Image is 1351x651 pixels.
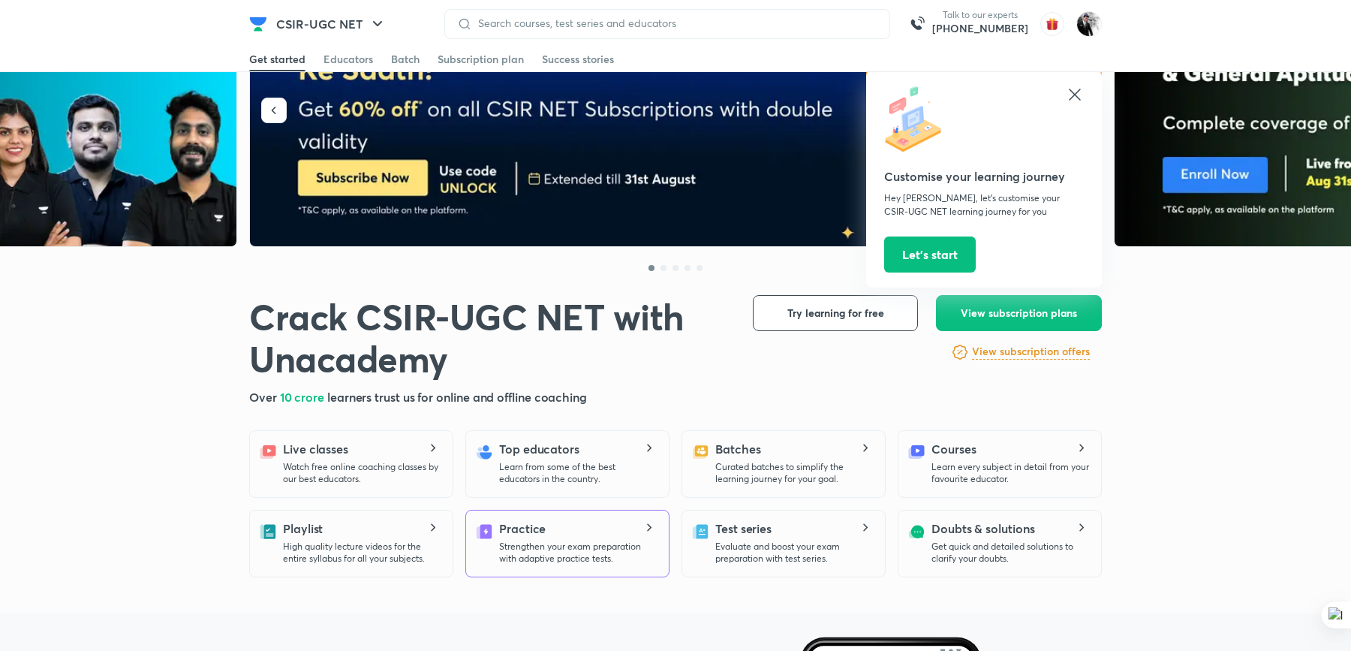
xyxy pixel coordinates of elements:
p: Evaluate and boost your exam preparation with test series. [715,541,873,565]
a: Subscription plan [438,47,524,71]
button: Try learning for free [753,295,918,331]
a: [PHONE_NUMBER] [932,21,1028,36]
div: Get started [249,52,305,67]
img: avatar [1040,12,1064,36]
div: Batch [391,52,420,67]
h5: Doubts & solutions [931,520,1035,538]
h5: Customise your learning journey [884,167,1084,185]
span: Try learning for free [787,306,884,321]
img: icon [884,86,952,153]
p: High quality lecture videos for the entire syllabus for all your subjects. [283,541,441,565]
button: View subscription plans [936,295,1102,331]
img: Nagesh M [1076,11,1102,37]
button: CSIR-UGC NET [267,9,396,39]
button: Let’s start [884,237,976,273]
a: Success stories [542,47,614,71]
div: Educators [323,52,373,67]
span: Over [249,389,280,405]
a: Educators [323,47,373,71]
input: Search courses, test series and educators [472,17,877,29]
p: Get quick and detailed solutions to clarify your doubts. [931,541,1089,565]
p: Learn from some of the best educators in the country. [499,461,657,485]
p: Learn every subject in detail from your favourite educator. [931,461,1089,485]
span: 10 crore [280,389,327,405]
a: View subscription offers [972,343,1090,361]
h5: Playlist [283,520,323,538]
h5: Live classes [283,440,348,458]
h6: View subscription offers [972,344,1090,360]
p: Curated batches to simplify the learning journey for your goal. [715,461,873,485]
h5: Top educators [499,440,579,458]
p: Hey [PERSON_NAME], let’s customise your CSIR-UGC NET learning journey for you [884,191,1084,219]
div: Subscription plan [438,52,524,67]
h5: Batches [715,440,760,458]
a: Get started [249,47,305,71]
span: learners trust us for online and offline coaching [327,389,587,405]
img: call-us [902,9,932,39]
p: Watch free online coaching classes by our best educators. [283,461,441,485]
h5: Courses [931,440,976,458]
h5: Test series [715,520,772,538]
img: Company Logo [249,15,267,33]
h1: Crack CSIR-UGC NET with Unacademy [249,295,729,379]
a: Batch [391,47,420,71]
span: View subscription plans [961,306,1077,321]
h5: Practice [499,520,546,538]
p: Talk to our experts [932,9,1028,21]
div: Success stories [542,52,614,67]
p: Strengthen your exam preparation with adaptive practice tests. [499,541,657,565]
